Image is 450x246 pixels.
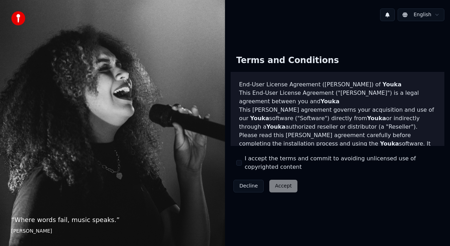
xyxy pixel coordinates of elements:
[233,180,264,192] button: Decline
[239,131,436,165] p: Please read this [PERSON_NAME] agreement carefully before completing the installation process and...
[380,140,399,147] span: Youka
[245,154,439,171] label: I accept the terms and commit to avoiding unlicensed use of copyrighted content
[239,80,436,89] h3: End-User License Agreement ([PERSON_NAME]) of
[231,49,345,72] div: Terms and Conditions
[382,81,401,88] span: Youka
[250,115,269,122] span: Youka
[266,123,285,130] span: Youka
[239,106,436,131] p: This [PERSON_NAME] agreement governs your acquisition and use of our software ("Software") direct...
[239,89,436,106] p: This End-User License Agreement ("[PERSON_NAME]") is a legal agreement between you and
[367,115,386,122] span: Youka
[11,228,214,235] footer: [PERSON_NAME]
[11,11,25,25] img: youka
[321,98,340,105] span: Youka
[11,215,214,225] p: “ Where words fail, music speaks. ”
